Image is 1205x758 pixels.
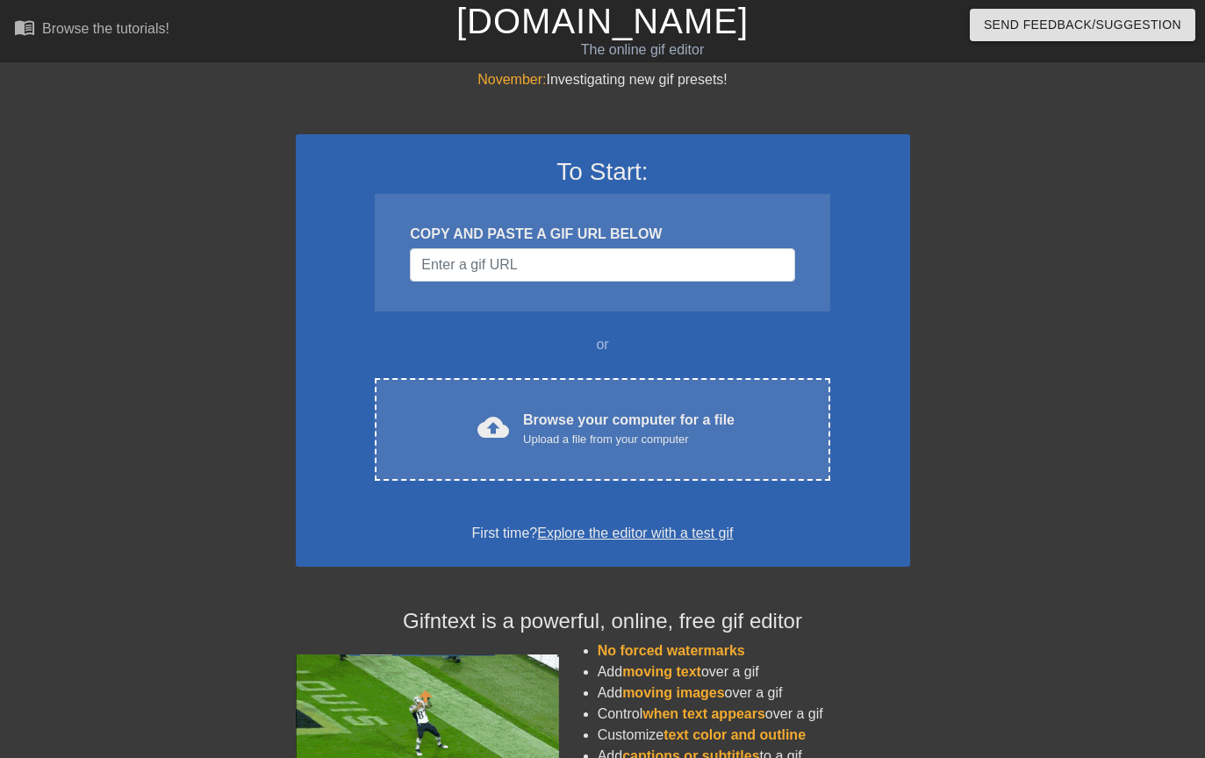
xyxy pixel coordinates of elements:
span: cloud_upload [477,411,509,443]
h4: Gifntext is a powerful, online, free gif editor [296,609,910,634]
span: Send Feedback/Suggestion [984,14,1181,36]
li: Control over a gif [598,704,910,725]
div: COPY AND PASTE A GIF URL BELOW [410,224,794,245]
a: [DOMAIN_NAME] [456,2,749,40]
div: The online gif editor [411,39,875,61]
input: Username [410,248,794,282]
span: text color and outline [663,727,806,742]
div: First time? [319,523,887,544]
span: moving text [622,664,701,679]
h3: To Start: [319,157,887,187]
span: November: [477,72,546,87]
li: Customize [598,725,910,746]
div: or [341,334,864,355]
span: menu_book [14,17,35,38]
div: Upload a file from your computer [523,431,735,448]
a: Browse the tutorials! [14,17,169,44]
li: Add over a gif [598,661,910,683]
li: Add over a gif [598,683,910,704]
div: Browse your computer for a file [523,410,735,448]
div: Browse the tutorials! [42,21,169,36]
span: moving images [622,685,724,700]
button: Send Feedback/Suggestion [970,9,1195,41]
span: when text appears [642,706,765,721]
span: No forced watermarks [598,643,745,658]
div: Investigating new gif presets! [296,69,910,90]
a: Explore the editor with a test gif [537,526,733,540]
